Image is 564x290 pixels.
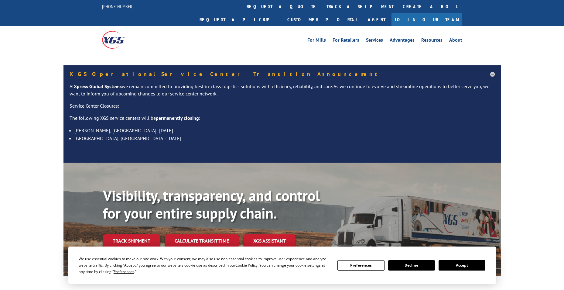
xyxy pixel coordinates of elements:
[70,83,495,102] p: At we remain committed to providing best-in-class logistics solutions with efficiency, reliabilit...
[283,13,362,26] a: Customer Portal
[337,260,384,271] button: Preferences
[103,234,160,247] a: Track shipment
[439,260,485,271] button: Accept
[70,115,495,127] p: The following XGS service centers will be :
[391,13,462,26] a: Join Our Team
[388,260,435,271] button: Decline
[70,103,119,109] u: Service Center Closures:
[74,126,495,134] li: [PERSON_NAME], [GEOGRAPHIC_DATA]- [DATE]
[156,115,199,121] strong: permanently closing
[74,134,495,142] li: [GEOGRAPHIC_DATA], [GEOGRAPHIC_DATA]- [DATE]
[366,38,383,44] a: Services
[307,38,326,44] a: For Mills
[195,13,283,26] a: Request a pickup
[68,247,496,284] div: Cookie Consent Prompt
[79,256,330,275] div: We use essential cookies to make our site work. With your consent, we may also use non-essential ...
[235,263,258,268] span: Cookie Policy
[390,38,415,44] a: Advantages
[70,71,495,77] h5: XGS Operational Service Center Transition Announcement
[333,38,359,44] a: For Retailers
[74,83,122,89] strong: Xpress Global Systems
[362,13,391,26] a: Agent
[421,38,443,44] a: Resources
[165,234,239,247] a: Calculate transit time
[103,186,320,223] b: Visibility, transparency, and control for your entire supply chain.
[102,3,134,9] a: [PHONE_NUMBER]
[244,234,296,247] a: XGS ASSISTANT
[114,269,134,274] span: Preferences
[449,38,462,44] a: About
